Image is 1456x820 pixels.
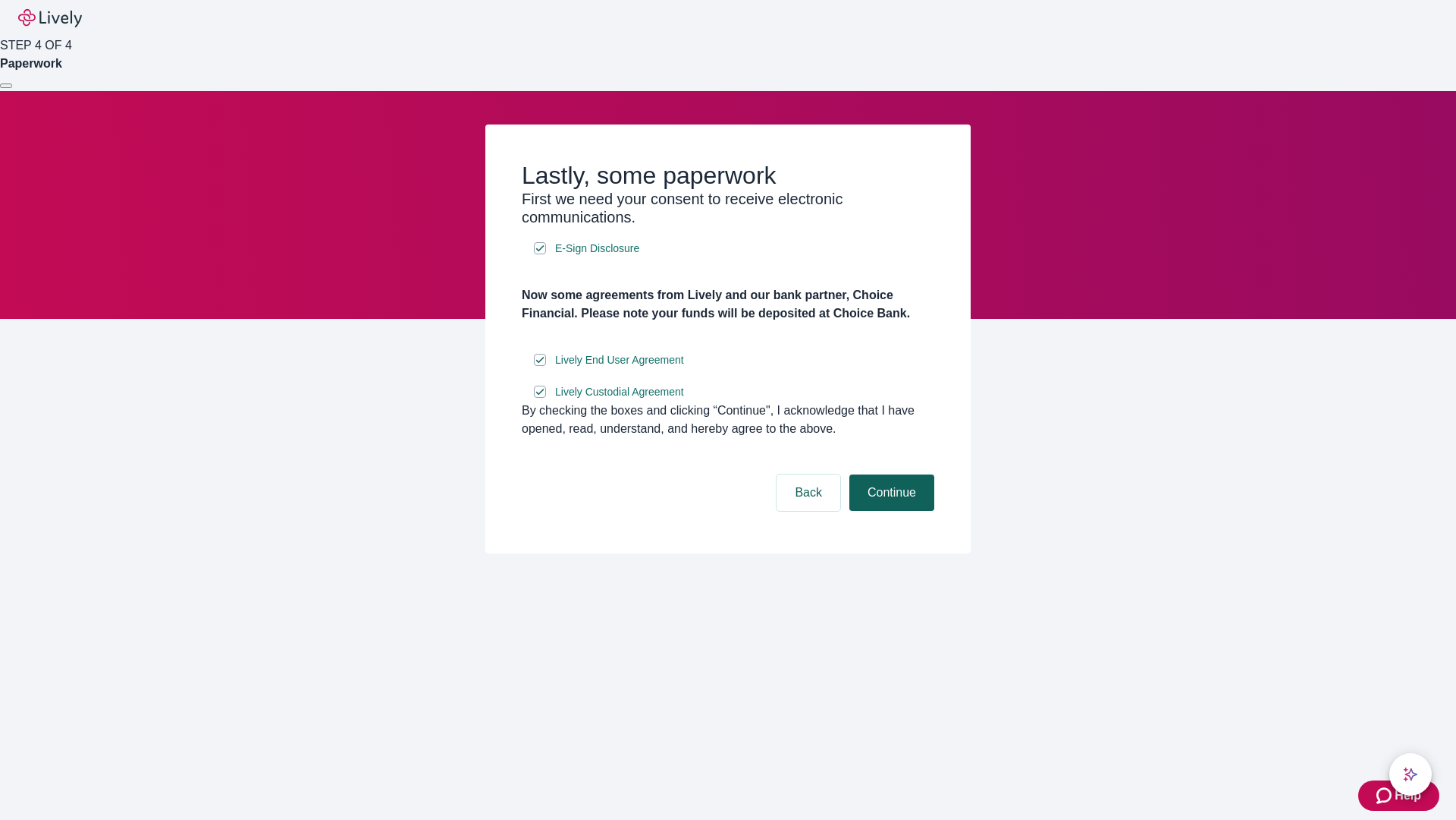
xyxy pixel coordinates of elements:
[849,475,934,511] button: Continue
[522,402,934,438] div: By checking the boxes and clicking “Continue", I acknowledge that I have opened, read, understand...
[522,286,934,323] h4: Now some agreements from Lively and our bank partner, Choice Financial. Please note your funds wi...
[777,475,840,511] button: Back
[1376,787,1395,805] svg: Zendesk support icon
[1403,767,1418,782] svg: Lively AI Assistant
[552,239,642,258] a: e-sign disclosure document
[555,384,684,400] span: Lively Custodial Agreement
[522,161,934,190] h2: Lastly, some paperwork
[1358,781,1439,811] button: Zendesk support iconHelp
[555,352,684,368] span: Lively End User Agreement
[1395,787,1421,805] span: Help
[555,241,639,257] span: E-Sign Disclosure
[552,383,687,402] a: e-sign disclosure document
[1389,753,1432,796] button: chat
[522,190,934,226] h3: First we need your consent to receive electronic communications.
[18,9,82,27] img: Lively
[552,351,687,370] a: e-sign disclosure document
